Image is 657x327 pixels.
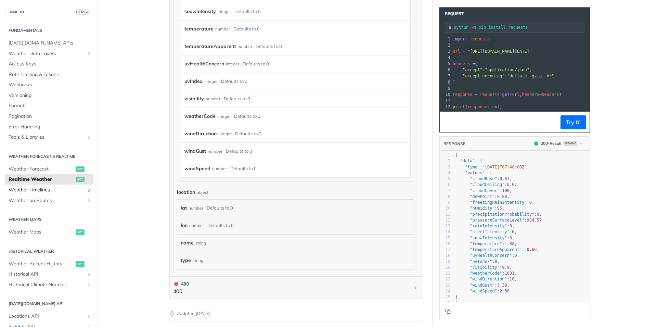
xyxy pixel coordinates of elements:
[463,74,505,78] span: "accept-encoding"
[455,153,458,158] span: {
[455,194,510,199] span: : ,
[455,236,515,240] span: : ,
[75,9,90,15] span: CTRL-/
[9,61,92,67] span: Access Keys
[443,306,453,316] button: Copy to clipboard
[470,194,494,199] span: "dewPoint"
[455,289,510,293] span: :
[524,247,527,252] span: -
[480,92,500,97] span: requests
[527,218,542,223] span: 984.57
[455,271,517,276] span: : ,
[193,255,203,265] div: string
[5,59,93,69] a: Access Keys
[9,40,92,47] span: [DATE][DOMAIN_NAME] APIs
[86,135,92,140] button: Show subpages for Tools & Libraries
[9,281,85,288] span: Historical Climate Normals
[184,94,204,104] label: visibility
[9,313,85,320] span: Locations API
[5,101,93,111] a: Formats
[9,187,85,193] span: Weather Timelines
[527,247,537,252] span: 0.69
[455,265,512,270] span: : ,
[563,141,577,146] span: Example
[470,206,494,211] span: "humidity"
[507,74,554,78] span: "deflate, gzip, br"
[5,38,93,48] a: [DATE][DOMAIN_NAME] APIs
[5,227,93,237] a: Weather Mapsget
[455,259,500,264] span: : ,
[86,282,92,288] button: Show subpages for Historical Climate Normals
[9,113,92,120] span: Pagination
[541,140,562,147] div: 200 - Result
[76,177,85,182] span: get
[455,182,519,187] span: : ,
[440,217,450,223] div: 12
[207,203,233,213] div: Defaults to 0
[5,259,93,269] a: Weather Recent Historyget
[443,140,466,147] button: RESPONSE
[455,241,517,246] span: : ,
[470,200,527,205] span: "freezingRainIntensity"
[218,7,231,16] div: integer
[206,94,220,104] div: number
[173,280,189,288] div: 400
[440,176,450,182] div: 5
[9,229,74,236] span: Weather Maps
[534,141,538,146] span: 200
[86,187,92,193] button: Show subpages for Weather Timelines
[463,67,482,72] span: "accept"
[440,73,451,79] div: 7
[453,80,455,85] span: }
[184,111,216,121] label: weatherCode
[218,129,232,139] div: integer
[5,111,93,122] a: Pagination
[542,92,559,97] span: headers
[9,134,85,141] span: Tools & Libraries
[505,241,515,246] span: 1.88
[440,300,450,306] div: 26
[453,92,562,97] span: . ( , )
[173,280,418,295] button: 400 400400
[460,159,475,163] span: "data"
[184,164,210,174] label: windSpeed
[453,74,554,78] span: :
[440,54,451,61] div: 4
[173,288,189,295] p: 400
[505,271,515,276] span: 1001
[440,259,450,265] div: 19
[497,206,502,211] span: 96
[234,7,261,16] div: Defaults to 0
[507,182,517,187] span: 0.07
[440,42,451,48] div: 2
[5,122,93,132] a: Error Handling
[181,255,191,265] label: type
[470,37,490,41] span: requests
[9,50,85,57] span: Weather Data Layers
[531,140,586,147] button: 200200-ResultExample
[465,165,480,169] span: "time"
[455,300,460,305] span: },
[455,277,517,281] span: : ,
[440,229,450,235] div: 14
[440,170,450,176] div: 4
[455,294,458,299] span: }
[537,212,539,217] span: 0
[561,115,586,129] button: Try It!
[470,283,494,288] span: "windGust"
[9,197,85,204] span: Weather on Routes
[184,7,216,16] label: snowIntensity
[233,24,260,34] div: Defaults to 0
[522,92,539,97] span: headers
[465,171,485,175] span: "values"
[455,176,512,181] span: : ,
[455,212,542,217] span: : ,
[5,248,93,254] h2: Historical Weather
[529,200,532,205] span: 0
[455,159,482,163] span: : {
[470,247,522,252] span: "temperatureApparent"
[470,236,507,240] span: "snowIntensity"
[497,194,507,199] span: 0.88
[243,59,269,69] div: Defaults to 0
[510,224,512,228] span: 0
